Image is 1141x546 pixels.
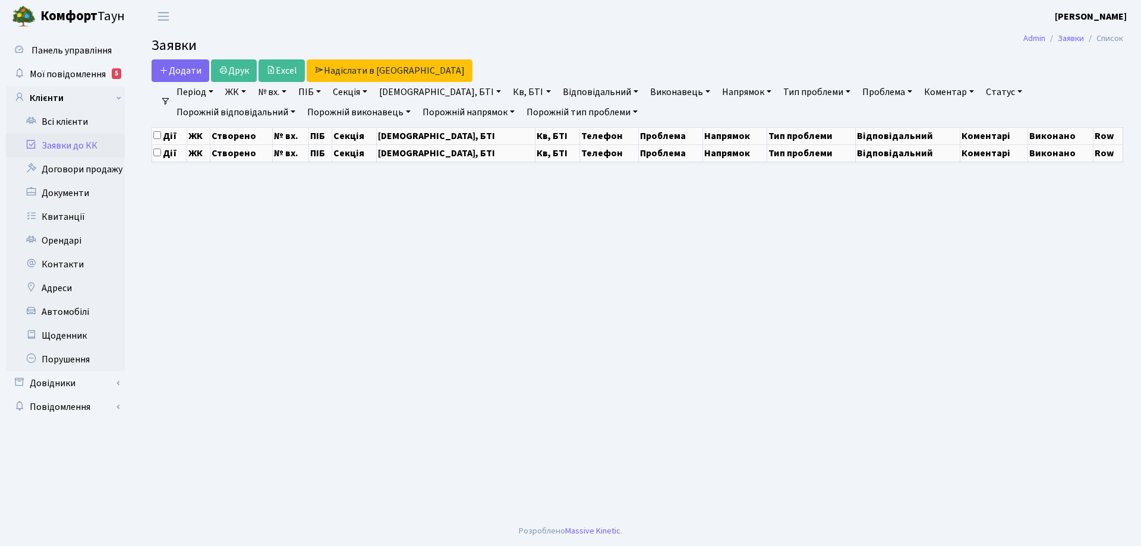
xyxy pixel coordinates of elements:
b: [PERSON_NAME] [1055,10,1127,23]
a: Договори продажу [6,157,125,181]
th: Телефон [580,144,639,162]
th: Кв, БТІ [535,127,579,144]
a: Коментар [919,82,979,102]
a: Admin [1023,32,1045,45]
th: Дії [152,144,187,162]
a: Панель управління [6,39,125,62]
a: Massive Kinetic [565,525,620,537]
th: Відповідальний [856,127,960,144]
a: Секція [328,82,372,102]
th: № вх. [273,127,309,144]
a: Проблема [858,82,917,102]
th: Виконано [1028,144,1093,162]
a: ЖК [220,82,251,102]
span: Панель управління [31,44,112,57]
th: Проблема [638,127,702,144]
a: Порожній відповідальний [172,102,300,122]
a: Порушення [6,348,125,371]
th: Відповідальний [856,144,960,162]
a: Порожній тип проблеми [522,102,642,122]
a: Тип проблеми [778,82,855,102]
a: Відповідальний [558,82,643,102]
a: Всі клієнти [6,110,125,134]
th: ПІБ [308,127,332,144]
th: Дії [152,127,187,144]
span: Додати [159,64,201,77]
div: Розроблено . [519,525,622,538]
span: Заявки [152,35,197,56]
th: Коментарі [960,144,1028,162]
a: Статус [981,82,1027,102]
a: Квитанції [6,205,125,229]
a: Щоденник [6,324,125,348]
th: Тип проблеми [767,127,856,144]
a: Мої повідомлення5 [6,62,125,86]
a: Виконавець [645,82,715,102]
b: Комфорт [40,7,97,26]
th: № вх. [273,144,309,162]
a: [DEMOGRAPHIC_DATA], БТІ [374,82,506,102]
a: [PERSON_NAME] [1055,10,1127,24]
a: Документи [6,181,125,205]
th: [DEMOGRAPHIC_DATA], БТІ [377,127,535,144]
th: Коментарі [960,127,1028,144]
a: Період [172,82,218,102]
th: ЖК [187,127,210,144]
th: ЖК [187,144,210,162]
th: Кв, БТІ [535,144,579,162]
th: Напрямок [703,144,767,162]
span: Таун [40,7,125,27]
a: Заявки [1058,32,1084,45]
a: Адреси [6,276,125,300]
th: Створено [210,144,273,162]
a: Довідники [6,371,125,395]
th: [DEMOGRAPHIC_DATA], БТІ [377,144,535,162]
th: Напрямок [703,127,767,144]
a: Кв, БТІ [508,82,555,102]
a: Орендарі [6,229,125,253]
th: Створено [210,127,273,144]
th: Секція [332,127,377,144]
a: Порожній напрямок [418,102,519,122]
th: Row [1093,144,1123,162]
th: Row [1093,127,1123,144]
a: Порожній виконавець [302,102,415,122]
a: Надіслати в [GEOGRAPHIC_DATA] [307,59,472,82]
th: Тип проблеми [767,144,856,162]
a: № вх. [253,82,291,102]
nav: breadcrumb [1006,26,1141,51]
th: Секція [332,144,377,162]
a: Заявки до КК [6,134,125,157]
div: 5 [112,68,121,79]
th: Телефон [580,127,639,144]
img: logo.png [12,5,36,29]
th: Проблема [638,144,702,162]
a: Контакти [6,253,125,276]
a: ПІБ [294,82,326,102]
a: Напрямок [717,82,776,102]
li: Список [1084,32,1123,45]
a: Excel [259,59,305,82]
th: ПІБ [308,144,332,162]
span: Мої повідомлення [30,68,106,81]
a: Автомобілі [6,300,125,324]
a: Клієнти [6,86,125,110]
a: Додати [152,59,209,82]
a: Друк [211,59,257,82]
button: Переключити навігацію [149,7,178,26]
th: Виконано [1028,127,1093,144]
a: Повідомлення [6,395,125,419]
